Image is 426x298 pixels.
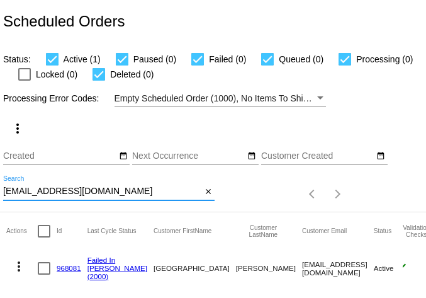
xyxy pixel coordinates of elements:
[374,227,391,235] button: Change sorting for Status
[204,187,213,197] mat-icon: close
[115,91,326,106] mat-select: Filter by Processing Error Codes
[87,256,147,272] a: Failed In [PERSON_NAME]
[236,250,302,287] mat-cell: [PERSON_NAME]
[374,264,394,272] span: Active
[154,227,211,235] button: Change sorting for CustomerFirstName
[3,54,31,64] span: Status:
[119,151,128,161] mat-icon: date_range
[376,151,385,161] mat-icon: date_range
[201,185,215,198] button: Clear
[236,224,291,238] button: Change sorting for CustomerLastName
[279,52,323,67] span: Queued (0)
[87,272,109,280] a: (2000)
[10,121,25,136] mat-icon: more_vert
[132,151,245,161] input: Next Occurrence
[247,151,256,161] mat-icon: date_range
[57,264,81,272] a: 968081
[64,52,101,67] span: Active (1)
[6,212,38,250] mat-header-cell: Actions
[300,181,325,207] button: Previous page
[36,67,77,82] span: Locked (0)
[87,227,137,235] button: Change sorting for LastProcessingCycleId
[302,227,347,235] button: Change sorting for CustomerEmail
[261,151,374,161] input: Customer Created
[356,52,413,67] span: Processing (0)
[3,93,99,103] span: Processing Error Codes:
[154,250,236,287] mat-cell: [GEOGRAPHIC_DATA]
[325,181,350,207] button: Next page
[3,151,116,161] input: Created
[3,186,201,197] input: Search
[3,13,125,30] h2: Scheduled Orders
[133,52,176,67] span: Paused (0)
[11,259,26,274] mat-icon: more_vert
[110,67,154,82] span: Deleted (0)
[209,52,246,67] span: Failed (0)
[57,227,62,235] button: Change sorting for Id
[302,250,374,287] mat-cell: [EMAIL_ADDRESS][DOMAIN_NAME]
